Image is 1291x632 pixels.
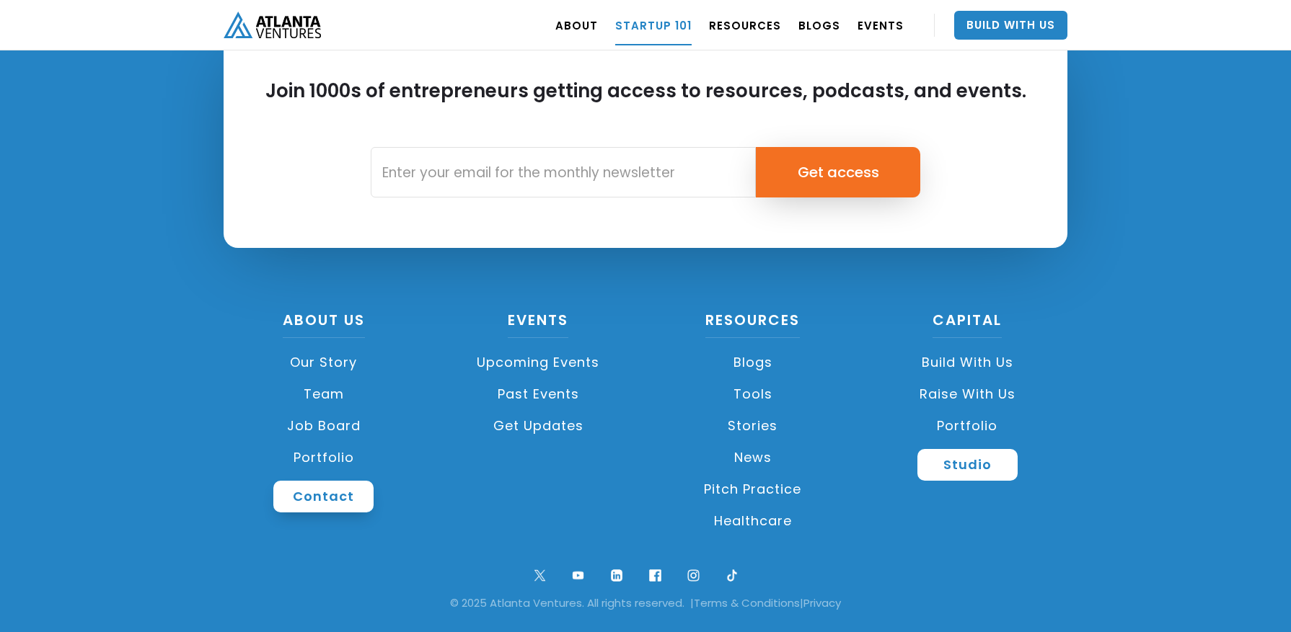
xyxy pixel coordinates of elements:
[653,442,853,473] a: News
[756,147,921,197] input: Get access
[439,347,639,378] a: Upcoming Events
[224,442,424,473] a: Portfolio
[653,473,853,505] a: Pitch Practice
[684,566,703,585] img: ig symbol
[694,595,800,610] a: Terms & Conditions
[508,310,568,338] a: Events
[653,347,853,378] a: Blogs
[868,410,1068,442] a: Portfolio
[868,378,1068,410] a: Raise with Us
[709,5,781,45] a: RESOURCES
[868,347,1068,378] a: Build with us
[917,449,1018,481] a: Studio
[224,378,424,410] a: Team
[653,505,853,537] a: Healthcare
[615,5,692,45] a: Startup 101
[933,310,1002,338] a: CAPITAL
[439,410,639,442] a: Get Updates
[653,378,853,410] a: Tools
[607,566,627,585] img: linkedin logo
[645,566,665,585] img: facebook logo
[555,5,598,45] a: ABOUT
[954,11,1067,40] a: Build With Us
[705,310,800,338] a: Resources
[723,566,742,585] img: tik tok logo
[273,481,374,512] a: Contact
[371,147,921,197] form: Email Form
[224,347,424,378] a: Our Story
[439,378,639,410] a: Past Events
[568,566,588,585] img: youtube symbol
[22,596,1269,610] div: © 2025 Atlanta Ventures. All rights reserved. | |
[798,5,840,45] a: BLOGS
[265,79,1026,129] h2: Join 1000s of entrepreneurs getting access to resources, podcasts, and events.
[283,310,365,338] a: About US
[803,595,841,610] a: Privacy
[224,410,424,442] a: Job Board
[858,5,904,45] a: EVENTS
[653,410,853,442] a: Stories
[371,147,756,197] input: Enter your email for the monthly newsletter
